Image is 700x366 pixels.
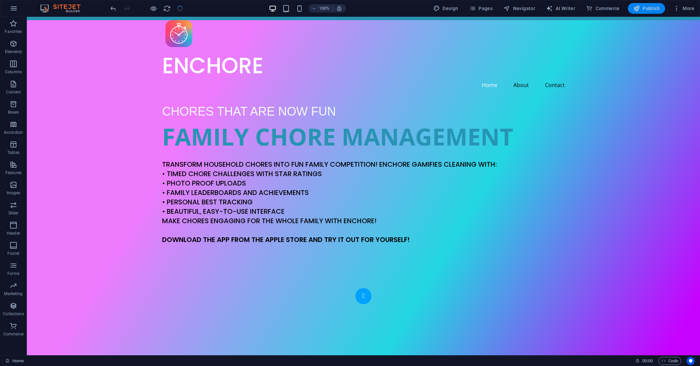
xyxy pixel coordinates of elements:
i: Reload page [163,5,171,12]
p: Slider [8,210,19,216]
img: Editor Logo [39,4,89,12]
p: Images [7,190,20,196]
button: undo [109,4,117,12]
p: Forms [7,271,19,276]
h6: 100% [319,4,330,12]
button: 100% [309,4,333,12]
span: More [673,5,694,12]
button: Pages [466,3,495,14]
p: Boxes [8,110,19,115]
p: Elements [5,49,22,54]
a: Click to cancel selection. Double-click to open Pages [5,357,24,365]
span: : [647,358,648,363]
p: Accordion [4,130,23,135]
p: Columns [5,69,22,75]
span: 00 00 [642,357,653,365]
span: Navigator [503,5,535,12]
span: AI Writer [546,5,575,12]
p: Commerce [3,331,23,337]
p: Favorites [5,29,22,34]
button: Design [431,3,461,14]
button: Click here to leave preview mode and continue editing [149,4,157,12]
button: Navigator [501,3,538,14]
p: Footer [7,251,19,256]
h6: Session time [635,357,653,365]
span: Commerce [586,5,620,12]
button: Publish [628,3,665,14]
button: Commerce [583,3,622,14]
button: Usercentrics [687,357,695,365]
span: Publish [633,5,660,12]
p: Header [7,231,20,236]
i: On resize automatically adjust zoom level to fit chosen device. [336,5,342,11]
button: AI Writer [543,3,578,14]
i: Undo: Change pages (Ctrl+Z) [109,5,117,12]
span: Design [433,5,458,12]
button: reload [163,4,171,12]
p: Features [5,170,21,175]
button: Code [658,357,681,365]
span: Code [661,357,678,365]
p: Collections [3,311,23,317]
button: More [670,3,697,14]
p: Tables [7,150,19,155]
p: Content [6,89,21,95]
span: Pages [469,5,493,12]
p: Marketing [4,291,22,296]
